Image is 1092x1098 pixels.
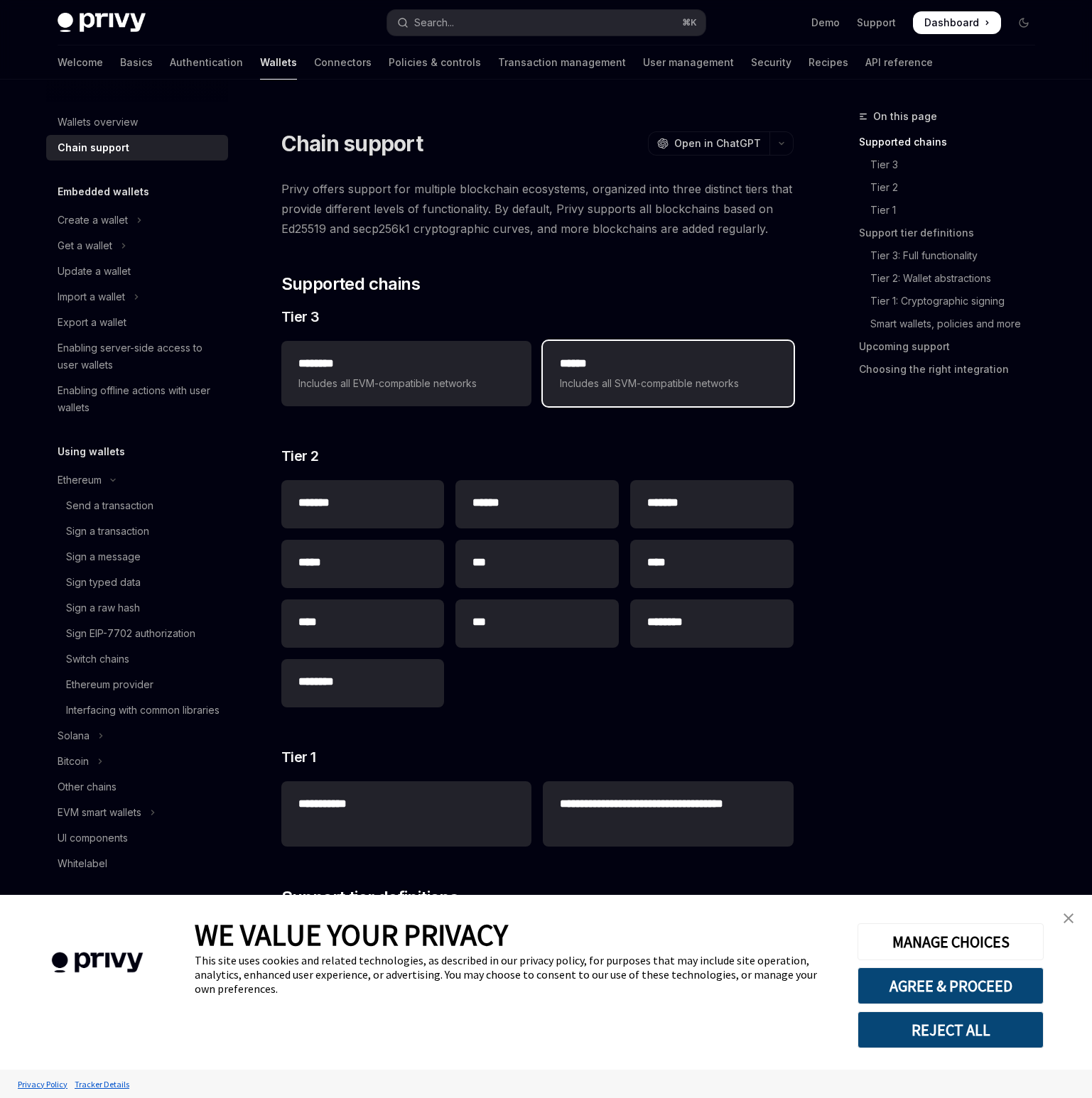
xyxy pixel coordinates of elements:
[46,646,228,672] a: Switch chains
[858,1011,1044,1048] button: REJECT ALL
[281,446,319,466] span: Tier 2
[58,288,125,305] div: Import a wallet
[682,17,697,28] span: ⌘ K
[498,45,626,80] a: Transaction management
[58,804,141,821] div: EVM smart wallets
[46,109,228,135] a: Wallets overview
[58,443,125,460] h5: Using wallets
[46,570,228,595] a: Sign typed data
[281,273,420,295] span: Supported chains
[46,851,228,876] a: Whitelabel
[46,259,228,284] a: Update a wallet
[281,307,320,327] span: Tier 3
[46,672,228,697] a: Ethereum provider
[314,45,372,80] a: Connectors
[46,697,228,723] a: Interfacing with common libraries
[66,702,220,719] div: Interfacing with common libraries
[46,207,228,233] button: Toggle Create a wallet section
[195,953,836,996] div: This site uses cookies and related technologies, as described in our privacy policy, for purposes...
[1064,913,1074,923] img: close banner
[195,916,508,953] span: WE VALUE YOUR PRIVACY
[414,14,454,31] div: Search...
[66,651,129,668] div: Switch chains
[46,310,228,335] a: Export a wallet
[46,284,228,310] button: Toggle Import a wallet section
[859,244,1047,267] a: Tier 3: Full functionality
[46,800,228,825] button: Toggle EVM smart wallets section
[859,176,1047,199] a: Tier 2
[560,375,776,392] span: Includes all SVM-compatible networks
[859,199,1047,222] a: Tier 1
[120,45,153,80] a: Basics
[66,676,153,693] div: Ethereum provider
[58,212,128,229] div: Create a wallet
[543,341,793,406] a: **** *Includes all SVM-compatible networks
[281,886,459,909] span: Support tier definitions
[21,932,173,994] img: company logo
[913,11,1001,34] a: Dashboard
[58,727,90,744] div: Solana
[281,131,423,156] h1: Chain support
[58,472,102,489] div: Ethereum
[1054,904,1083,933] a: close banner
[14,1072,71,1097] a: Privacy Policy
[298,375,514,392] span: Includes all EVM-compatible networks
[66,599,140,616] div: Sign a raw hash
[46,493,228,518] a: Send a transaction
[859,267,1047,290] a: Tier 2: Wallet abstractions
[46,335,228,378] a: Enabling server-side access to user wallets
[859,358,1047,381] a: Choosing the right integration
[859,312,1047,335] a: Smart wallets, policies and more
[643,45,734,80] a: User management
[46,774,228,800] a: Other chains
[281,179,794,239] span: Privy offers support for multiple blockchain ecosystems, organized into three distinct tiers that...
[873,108,937,125] span: On this page
[58,45,103,80] a: Welcome
[58,753,89,770] div: Bitcoin
[66,625,195,642] div: Sign EIP-7702 authorization
[858,967,1044,1004] button: AGREE & PROCEED
[1012,11,1035,34] button: Toggle dark mode
[58,382,220,416] div: Enabling offline actions with user wallets
[46,723,228,749] button: Toggle Solana section
[58,237,112,254] div: Get a wallet
[58,114,138,131] div: Wallets overview
[58,830,128,847] div: UI components
[674,136,761,151] span: Open in ChatGPT
[389,45,481,80] a: Policies & controls
[58,13,146,33] img: dark logo
[58,139,129,156] div: Chain support
[58,339,220,374] div: Enabling server-side access to user wallets
[648,131,769,156] button: Open in ChatGPT
[46,621,228,646] a: Sign EIP-7702 authorization
[751,45,791,80] a: Security
[859,222,1047,244] a: Support tier definitions
[170,45,243,80] a: Authentication
[46,544,228,570] a: Sign a message
[71,1072,133,1097] a: Tracker Details
[46,378,228,420] a: Enabling offline actions with user wallets
[281,341,531,406] a: **** ***Includes all EVM-compatible networks
[260,45,297,80] a: Wallets
[859,335,1047,358] a: Upcoming support
[924,16,979,30] span: Dashboard
[58,183,149,200] h5: Embedded wallets
[859,153,1047,176] a: Tier 3
[865,45,933,80] a: API reference
[46,595,228,621] a: Sign a raw hash
[58,314,126,331] div: Export a wallet
[46,825,228,851] a: UI components
[811,16,840,30] a: Demo
[46,135,228,161] a: Chain support
[58,263,131,280] div: Update a wallet
[46,518,228,544] a: Sign a transaction
[809,45,848,80] a: Recipes
[66,523,149,540] div: Sign a transaction
[58,778,117,795] div: Other chains
[58,855,107,872] div: Whitelabel
[281,747,316,767] span: Tier 1
[859,290,1047,312] a: Tier 1: Cryptographic signing
[46,749,228,774] button: Toggle Bitcoin section
[66,548,141,565] div: Sign a message
[858,923,1044,960] button: MANAGE CHOICES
